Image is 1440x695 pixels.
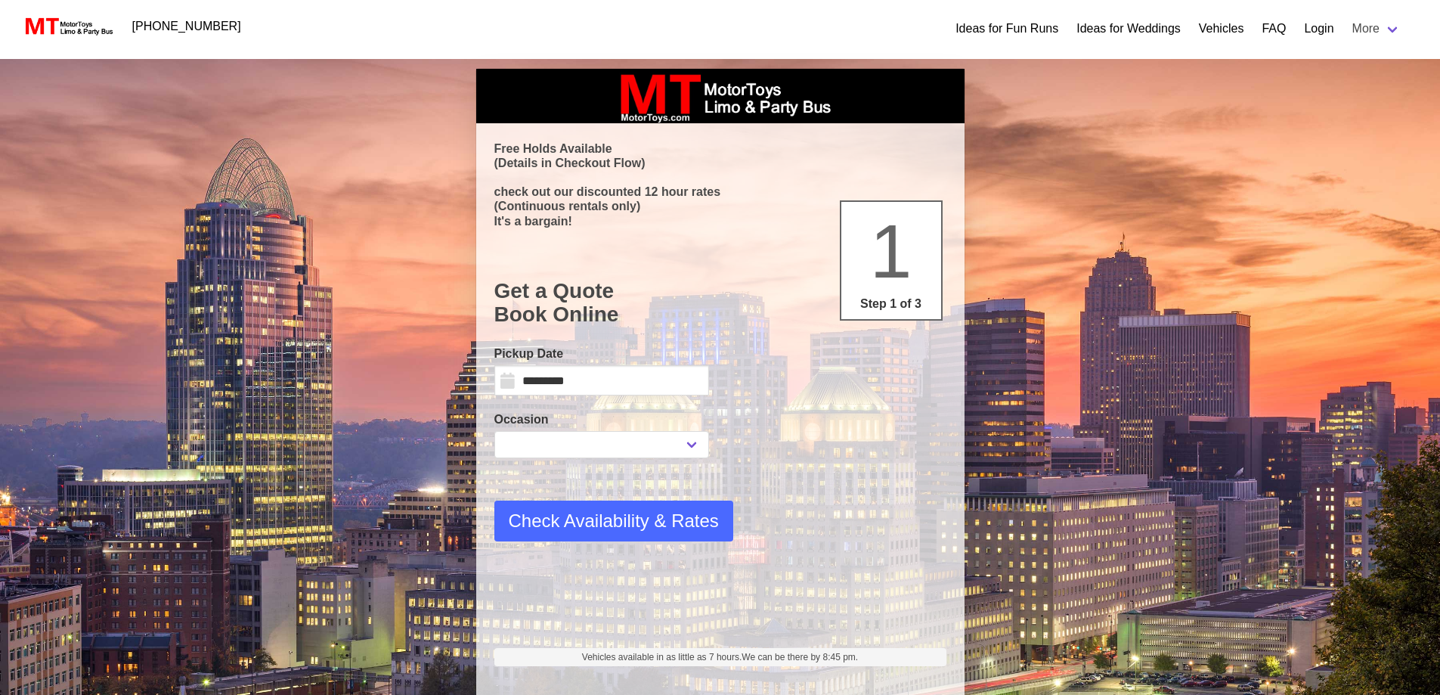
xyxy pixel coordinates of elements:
[847,295,935,313] p: Step 1 of 3
[494,199,946,213] p: (Continuous rentals only)
[494,501,733,541] button: Check Availability & Rates
[494,214,946,228] p: It's a bargain!
[1262,20,1286,38] a: FAQ
[123,11,250,42] a: [PHONE_NUMBER]
[582,650,858,664] span: Vehicles available in as little as 7 hours.
[494,279,946,327] h1: Get a Quote Book Online
[607,69,834,123] img: box_logo_brand.jpeg
[494,345,709,363] label: Pickup Date
[1199,20,1244,38] a: Vehicles
[1304,20,1333,38] a: Login
[742,652,858,662] span: We can be there by 8:45 pm.
[494,141,946,156] p: Free Holds Available
[509,507,719,535] span: Check Availability & Rates
[494,185,946,199] p: check out our discounted 12 hour rates
[870,209,912,293] span: 1
[1076,20,1181,38] a: Ideas for Weddings
[21,16,114,37] img: MotorToys Logo
[494,411,709,429] label: Occasion
[494,156,946,170] p: (Details in Checkout Flow)
[1343,14,1410,44] a: More
[955,20,1058,38] a: Ideas for Fun Runs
